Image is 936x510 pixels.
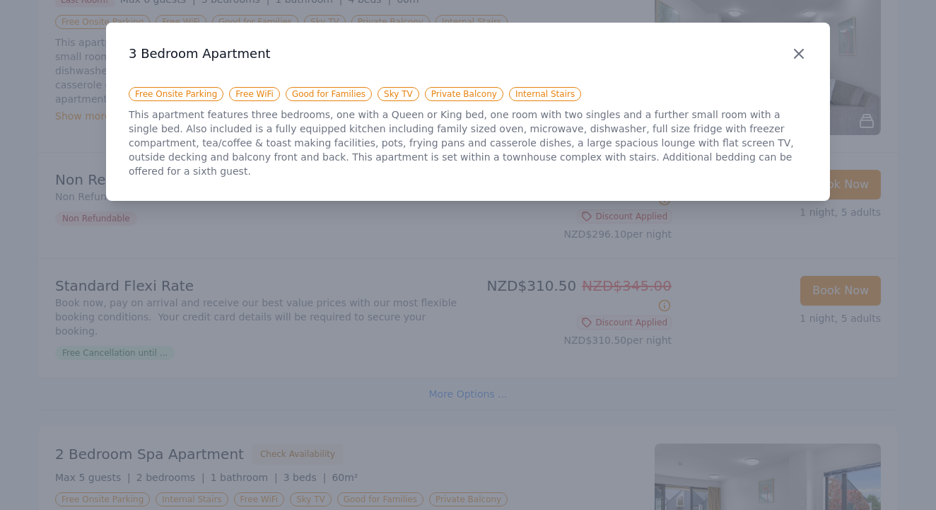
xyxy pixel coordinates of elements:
[509,87,581,101] span: Internal Stairs
[378,87,419,101] span: Sky TV
[229,87,280,101] span: Free WiFi
[129,45,807,62] h3: 3 Bedroom Apartment
[425,87,503,101] span: Private Balcony
[286,87,372,101] span: Good for Families
[129,108,807,178] p: This apartment features three bedrooms, one with a Queen or King bed, one room with two singles a...
[129,87,223,101] span: Free Onsite Parking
